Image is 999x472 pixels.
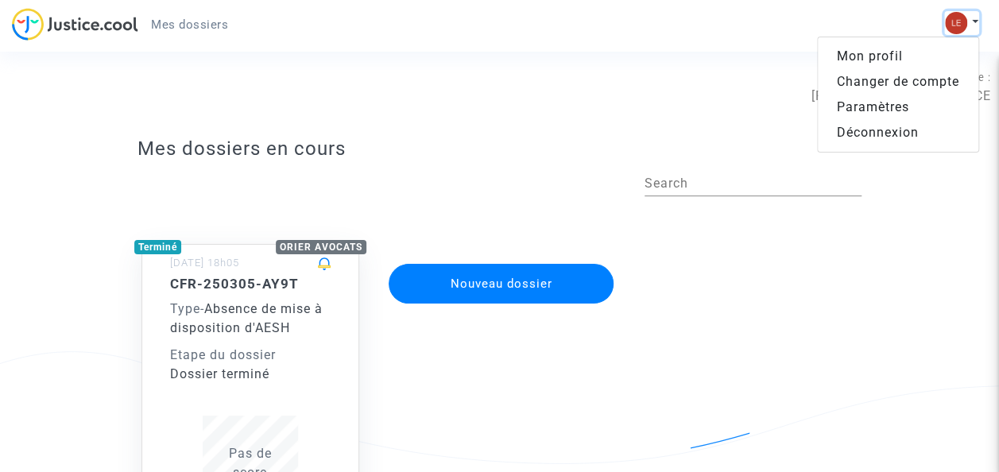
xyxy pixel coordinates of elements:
h5: CFR-250305-AY9T [170,276,331,292]
img: jc-logo.svg [12,8,138,41]
a: Nouveau dossier [387,253,616,269]
a: Paramètres [818,95,978,120]
div: Etape du dossier [170,346,331,365]
span: Mes dossiers [151,17,228,32]
a: Mes dossiers [138,13,241,37]
span: - [170,301,204,316]
button: Nouveau dossier [389,264,614,304]
span: Type [170,301,200,316]
a: Changer de compte [818,69,978,95]
small: [DATE] 18h05 [170,257,239,269]
h3: Mes dossiers en cours [137,137,862,161]
div: Dossier terminé [170,365,331,384]
span: Absence de mise à disposition d'AESH [170,301,323,335]
div: ORIER AVOCATS [276,240,366,254]
a: Mon profil [818,44,978,69]
img: 7d989c7df380ac848c7da5f314e8ff03 [945,12,967,34]
div: Terminé [134,240,181,254]
a: Déconnexion [818,120,978,145]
